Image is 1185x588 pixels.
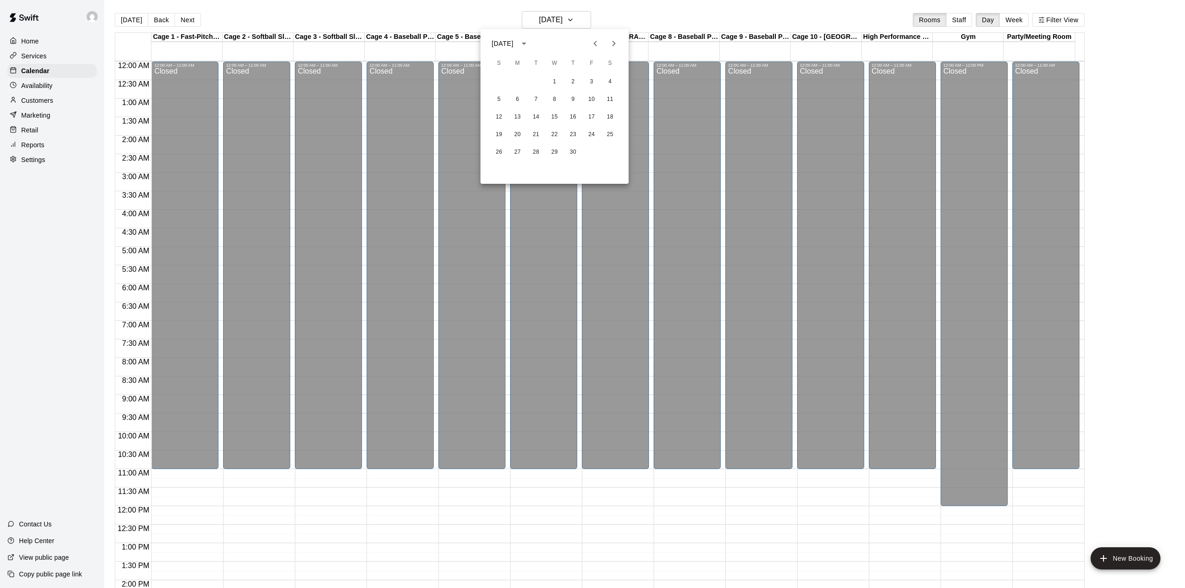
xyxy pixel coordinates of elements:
[602,74,618,90] button: 4
[602,126,618,143] button: 25
[509,109,526,125] button: 13
[602,91,618,108] button: 11
[509,144,526,161] button: 27
[565,91,581,108] button: 9
[605,34,623,53] button: Next month
[509,54,526,73] span: Monday
[583,74,600,90] button: 3
[492,39,513,49] div: [DATE]
[528,54,544,73] span: Tuesday
[491,144,507,161] button: 26
[583,91,600,108] button: 10
[565,109,581,125] button: 16
[546,144,563,161] button: 29
[546,109,563,125] button: 15
[602,109,618,125] button: 18
[602,54,618,73] span: Saturday
[528,126,544,143] button: 21
[565,126,581,143] button: 23
[528,91,544,108] button: 7
[546,74,563,90] button: 1
[546,91,563,108] button: 8
[509,126,526,143] button: 20
[509,91,526,108] button: 6
[516,36,532,51] button: calendar view is open, switch to year view
[546,126,563,143] button: 22
[565,144,581,161] button: 30
[491,91,507,108] button: 5
[565,54,581,73] span: Thursday
[528,144,544,161] button: 28
[491,54,507,73] span: Sunday
[586,34,605,53] button: Previous month
[491,109,507,125] button: 12
[583,109,600,125] button: 17
[528,109,544,125] button: 14
[583,54,600,73] span: Friday
[546,54,563,73] span: Wednesday
[491,126,507,143] button: 19
[583,126,600,143] button: 24
[565,74,581,90] button: 2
